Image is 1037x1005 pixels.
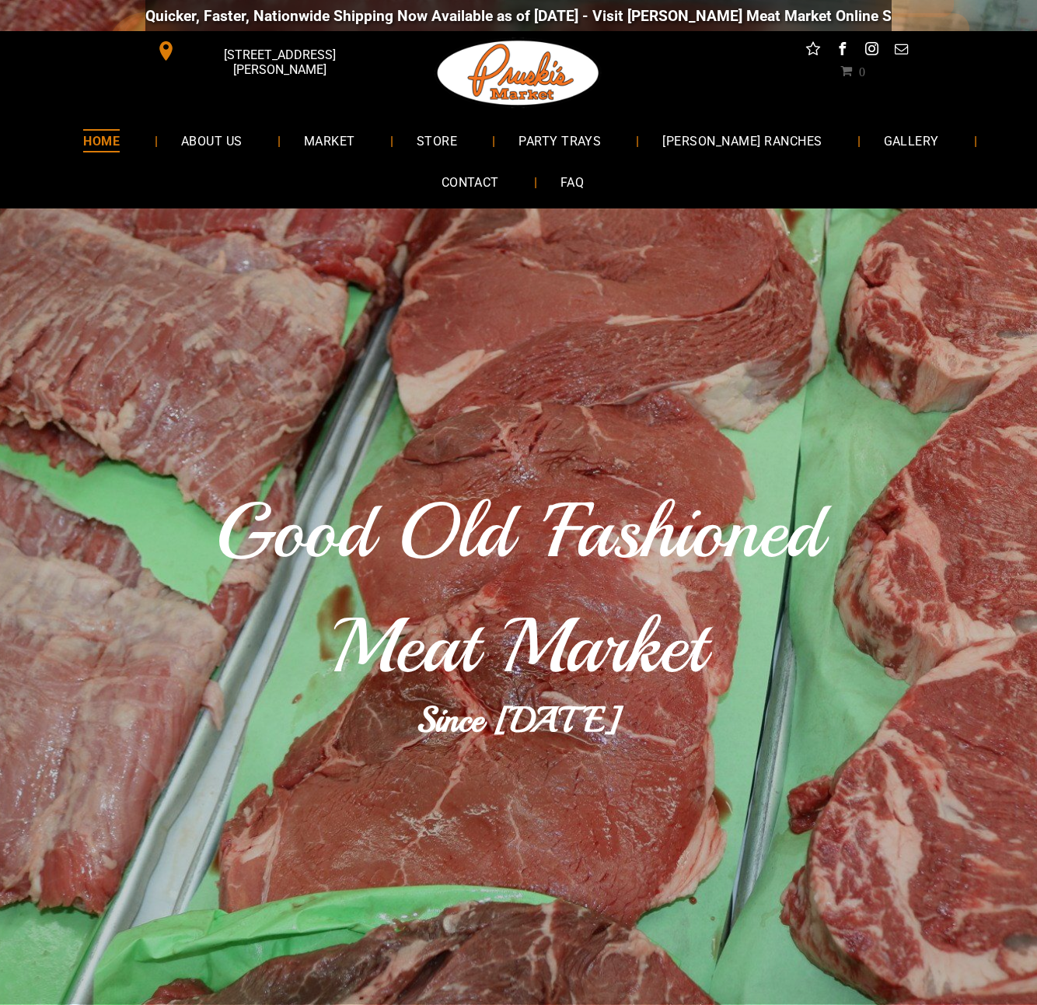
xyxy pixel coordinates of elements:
b: Since [DATE] [417,698,620,742]
a: STORE [393,120,480,161]
span: Good Old 'Fashioned Meat Market [215,483,822,695]
span: 0 [859,65,865,77]
a: FAQ [537,162,607,203]
span: [STREET_ADDRESS][PERSON_NAME] [180,40,380,85]
a: ABOUT US [158,120,266,161]
a: GALLERY [861,120,962,161]
a: email [892,39,912,63]
a: [STREET_ADDRESS][PERSON_NAME] [145,39,383,63]
a: instagram [862,39,882,63]
a: MARKET [281,120,379,161]
img: Pruski-s+Market+HQ+Logo2-259w.png [435,31,602,115]
a: facebook [833,39,853,63]
a: PARTY TRAYS [495,120,624,161]
a: CONTACT [418,162,522,203]
a: HOME [60,120,143,161]
a: [PERSON_NAME] RANCHES [639,120,845,161]
a: Social network [803,39,823,63]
